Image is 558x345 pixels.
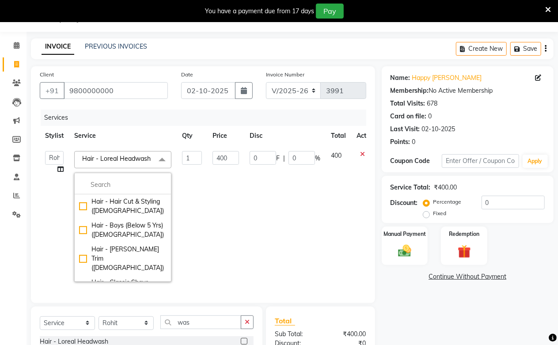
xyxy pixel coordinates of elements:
[326,126,351,146] th: Total
[391,86,429,95] div: Membership:
[383,272,552,281] a: Continue Without Payment
[69,126,177,146] th: Service
[351,126,380,146] th: Action
[391,198,418,208] div: Discount:
[456,42,507,56] button: Create New
[394,243,416,258] img: _cash.svg
[391,73,410,83] div: Name:
[85,42,147,50] a: PREVIOUS INVOICES
[391,125,420,134] div: Last Visit:
[205,7,314,16] div: You have a payment due from 17 days
[315,154,320,163] span: %
[429,112,432,121] div: 0
[79,180,167,190] input: multiselect-search
[82,155,151,163] span: Hair - Loreal Headwash
[283,154,285,163] span: |
[177,126,207,146] th: Qty
[449,230,479,238] label: Redemption
[391,156,442,166] div: Coupon Code
[79,245,167,273] div: Hair - [PERSON_NAME] Trim ([DEMOGRAPHIC_DATA])
[454,243,475,260] img: _gift.svg
[422,125,456,134] div: 02-10-2025
[41,110,373,126] div: Services
[391,137,410,147] div: Points:
[383,230,426,238] label: Manual Payment
[266,71,304,79] label: Invoice Number
[79,197,167,216] div: Hair - Hair Cut & Styling ([DEMOGRAPHIC_DATA])
[275,316,295,326] span: Total
[391,112,427,121] div: Card on file:
[391,99,425,108] div: Total Visits:
[181,71,193,79] label: Date
[391,86,545,95] div: No Active Membership
[40,126,69,146] th: Stylist
[412,137,416,147] div: 0
[268,330,320,339] div: Sub Total:
[316,4,344,19] button: Pay
[391,183,431,192] div: Service Total:
[79,221,167,239] div: Hair - Boys (Below 5 Yrs) ([DEMOGRAPHIC_DATA])
[276,154,280,163] span: F
[40,82,65,99] button: +91
[207,126,244,146] th: Price
[160,315,241,329] input: Search or Scan
[523,155,548,168] button: Apply
[244,126,326,146] th: Disc
[64,82,168,99] input: Search by Name/Mobile/Email/Code
[510,42,541,56] button: Save
[427,99,438,108] div: 678
[42,39,74,55] a: INVOICE
[433,198,462,206] label: Percentage
[79,278,167,296] div: Hair - Classic Shave ([DEMOGRAPHIC_DATA])
[434,183,457,192] div: ₹400.00
[331,152,342,159] span: 400
[320,330,372,339] div: ₹400.00
[40,71,54,79] label: Client
[442,154,519,168] input: Enter Offer / Coupon Code
[433,209,447,217] label: Fixed
[151,155,155,163] a: x
[412,73,482,83] a: Happy [PERSON_NAME]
